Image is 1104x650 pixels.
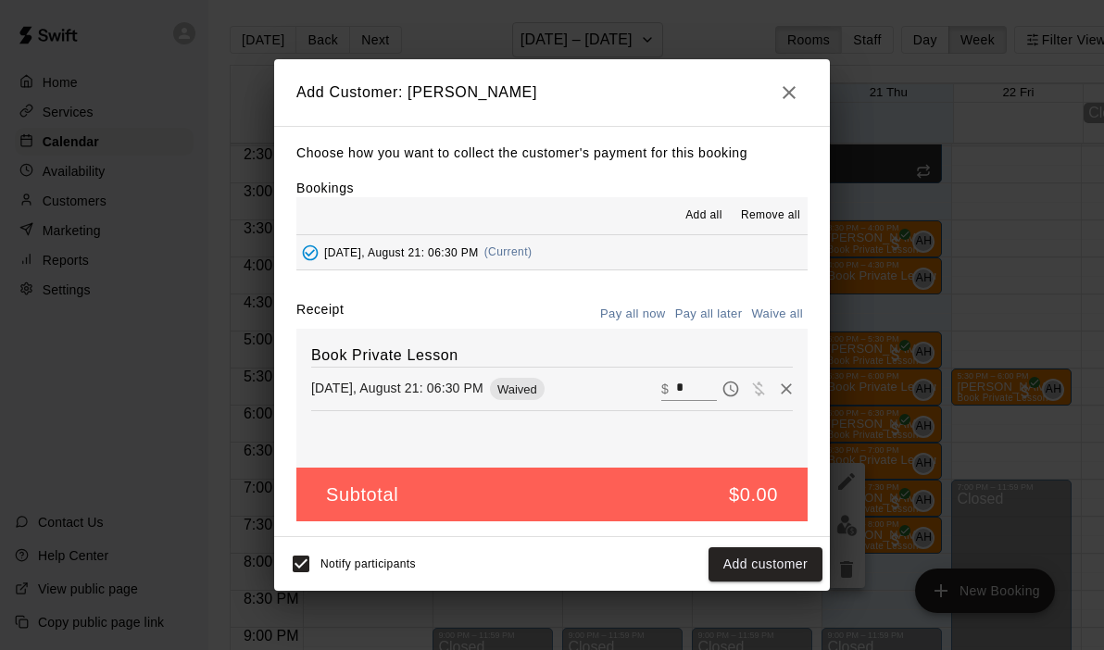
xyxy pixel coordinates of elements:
span: Pay later [717,380,745,395]
h6: Book Private Lesson [311,344,793,368]
button: Add customer [709,547,822,581]
h5: $0.00 [729,482,778,507]
span: (Current) [484,245,533,258]
span: Waived [490,382,545,396]
p: [DATE], August 21: 06:30 PM [311,379,483,397]
p: $ [661,380,669,398]
h2: Add Customer: [PERSON_NAME] [274,59,830,126]
button: Added - Collect Payment[DATE], August 21: 06:30 PM(Current) [296,235,808,269]
p: Choose how you want to collect the customer's payment for this booking [296,142,808,165]
label: Bookings [296,181,354,195]
button: Remove all [734,201,808,231]
span: Notify participants [320,558,416,571]
button: Pay all later [671,300,747,329]
button: Waive all [746,300,808,329]
span: [DATE], August 21: 06:30 PM [324,245,479,258]
label: Receipt [296,300,344,329]
button: Add all [674,201,734,231]
button: Pay all now [596,300,671,329]
span: Waive payment [745,380,772,395]
button: Added - Collect Payment [296,239,324,267]
h5: Subtotal [326,482,398,507]
span: Remove all [741,206,800,225]
span: Add all [685,206,722,225]
button: Remove [772,375,800,403]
